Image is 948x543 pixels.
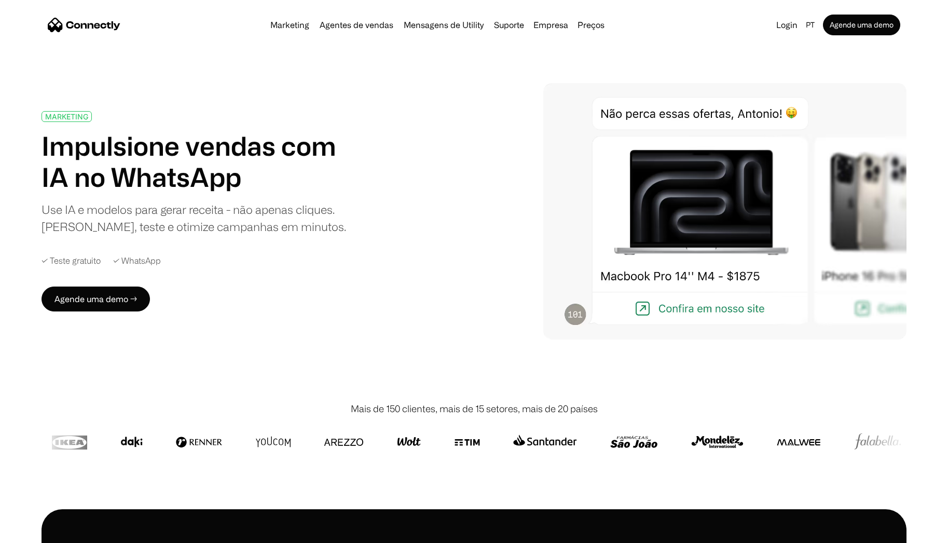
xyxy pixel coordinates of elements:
a: Agende uma demo [823,15,900,35]
a: Mensagens de Utility [400,21,488,29]
div: Use IA e modelos para gerar receita - não apenas cliques. [PERSON_NAME], teste e otimize campanha... [42,201,362,235]
a: home [48,17,120,33]
ul: Language list [21,525,62,539]
div: pt [806,18,815,32]
div: ✓ Teste gratuito [42,256,101,266]
h1: Impulsione vendas com IA no WhatsApp [42,130,362,193]
div: Mais de 150 clientes, mais de 15 setores, mais de 20 países [351,402,598,416]
div: pt [802,18,821,32]
div: ✓ WhatsApp [113,256,161,266]
a: Marketing [266,21,313,29]
a: Suporte [490,21,528,29]
div: Empresa [530,18,571,32]
div: MARKETING [45,113,88,120]
a: Agentes de vendas [315,21,397,29]
a: Preços [573,21,609,29]
a: Agende uma demo → [42,287,150,311]
a: Login [772,18,802,32]
div: Empresa [533,18,568,32]
aside: Language selected: Português (Brasil) [10,524,62,539]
